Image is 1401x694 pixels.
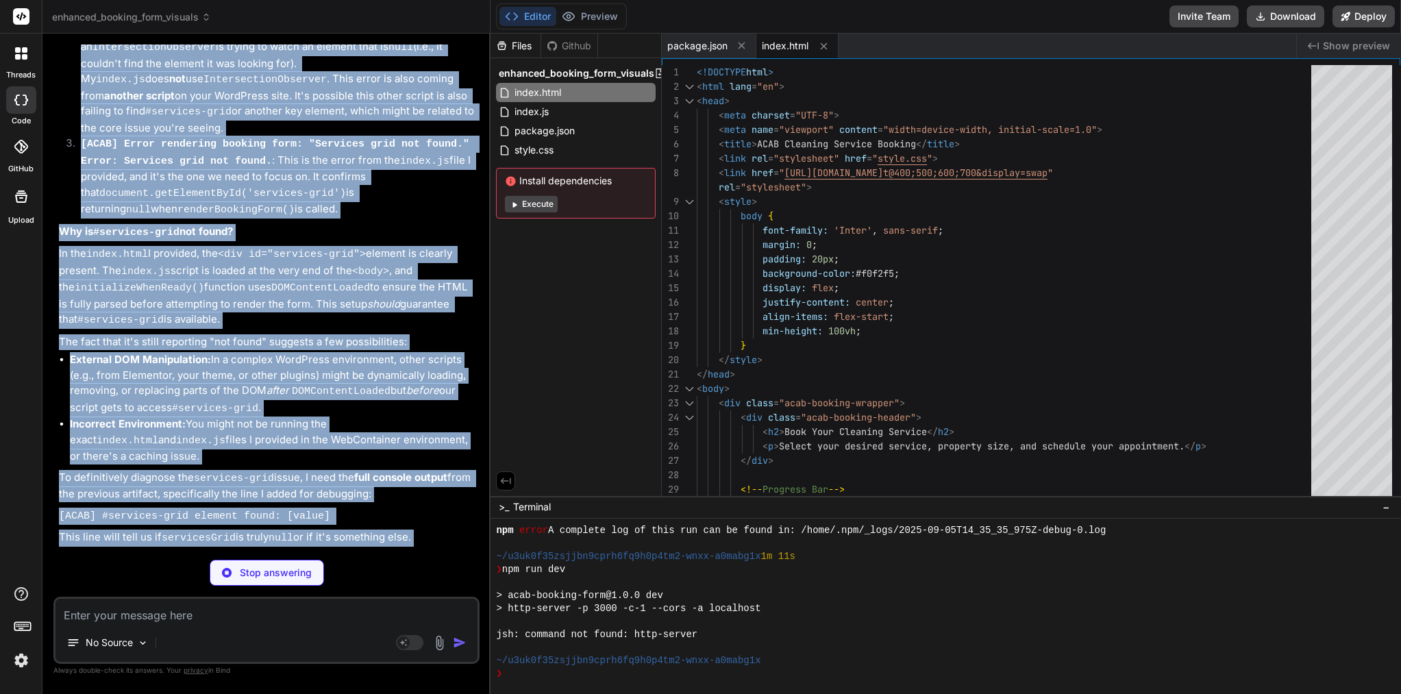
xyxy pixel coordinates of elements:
[719,195,724,208] span: <
[59,530,477,547] p: This line will tell us if is truly or if it's something else.
[773,166,779,179] span: =
[889,310,894,323] span: ;
[757,80,779,92] span: "en"
[779,440,1053,452] span: Select your desired service, property size, and sc
[757,138,916,150] span: ACAB Cleaning Service Booking
[763,267,856,280] span: background-color:
[266,384,289,397] em: after
[1169,5,1239,27] button: Invite Team
[662,410,679,425] div: 24
[784,425,927,438] span: Book Your Cleaning Service
[779,397,900,409] span: "acab-booking-wrapper"
[194,473,274,484] code: services-grid
[746,411,763,423] span: div
[496,667,501,680] span: ❯
[59,510,330,522] code: [ACAB] #services-grid element found: [value]
[801,411,916,423] span: "acab-booking-header"
[1047,166,1053,179] span: "
[662,454,679,468] div: 27
[730,354,757,366] span: style
[889,296,894,308] span: ;
[240,566,312,580] p: Stop answering
[662,79,679,94] div: 2
[752,454,768,467] span: div
[719,397,724,409] span: <
[680,410,698,425] div: Click to collapse the range.
[680,382,698,396] div: Click to collapse the range.
[779,425,784,438] span: >
[354,471,447,484] strong: full console output
[93,227,179,238] code: #services-grid
[834,282,839,294] span: ;
[8,214,34,226] label: Upload
[763,440,768,452] span: <
[499,7,556,26] button: Editor
[662,151,679,166] div: 7
[662,295,679,310] div: 16
[496,628,697,641] span: jsh: command not found: http-server
[352,266,389,277] code: <body>
[121,266,171,277] code: index.js
[883,123,1097,136] span: "width=device-width, initial-scale=1.0"
[177,204,295,216] code: renderBookingForm()
[702,382,724,395] span: body
[662,439,679,454] div: 26
[662,324,679,338] div: 18
[763,282,806,294] span: display:
[662,267,679,281] div: 14
[86,636,133,649] p: No Source
[795,109,834,121] span: "UTF-8"
[834,253,839,265] span: ;
[741,411,746,423] span: <
[513,84,562,101] span: index.html
[878,123,883,136] span: =
[662,252,679,267] div: 13
[752,123,773,136] span: name
[499,66,654,80] span: enhanced_booking_form_visuals
[856,267,894,280] span: #f0f2f5
[81,136,477,219] p: : This is the error from the file I provided, and it's the one we need to focus on. It confirms t...
[77,314,164,326] code: #services-grid
[662,482,679,497] div: 29
[916,138,927,150] span: </
[548,524,1106,537] span: A complete log of this run can be found in: /home/.npm/_logs/2025-09-05T14_35_35_975Z-debug-0.log
[12,115,31,127] label: code
[768,66,773,78] span: >
[59,246,477,329] p: In the I provided, the element is clearly present. The script is loaded at the very end of the , ...
[741,210,763,222] span: body
[872,152,878,164] span: "
[59,334,477,350] p: The fact that it's still reporting "not found" suggests a few possibilities:
[400,156,449,167] code: index.js
[662,396,679,410] div: 23
[86,249,148,260] code: index.html
[697,95,702,107] span: <
[763,296,850,308] span: justify-content:
[883,224,938,236] span: sans-serif
[949,425,954,438] span: >
[927,152,932,164] span: "
[75,282,204,294] code: initializeWhenReady()
[702,80,724,92] span: html
[927,425,938,438] span: </
[883,166,1047,179] span: t@400;500;600;700&display=swap
[773,123,779,136] span: =
[735,181,741,193] span: =
[752,80,757,92] span: =
[724,95,730,107] span: >
[680,396,698,410] div: Click to collapse the range.
[662,94,679,108] div: 3
[724,109,746,121] span: meta
[496,550,760,563] span: ~/u3uk0f35zsjjbn9cprh6fq9h0p4tm2-wnxx-a0mabg1x
[59,225,233,238] strong: Why is not found?
[496,563,501,576] span: ❯
[839,123,878,136] span: content
[773,152,839,164] span: "stylesheet"
[806,181,812,193] span: >
[730,80,752,92] span: lang
[406,384,439,397] em: before
[812,253,834,265] span: 20px
[719,109,724,121] span: <
[752,152,768,164] span: rel
[795,411,801,423] span: =
[768,454,773,467] span: >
